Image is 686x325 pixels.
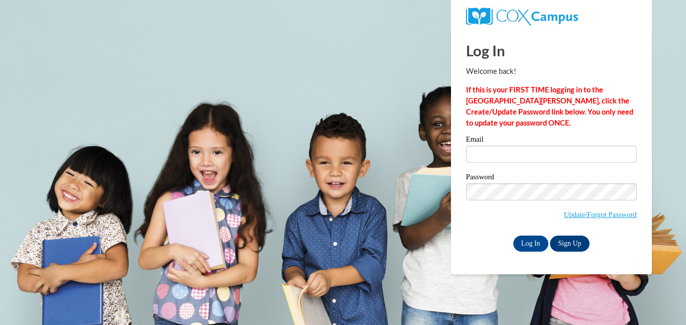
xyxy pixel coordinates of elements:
[564,210,637,219] a: Update/Forgot Password
[466,8,578,26] img: COX Campus
[466,85,633,127] strong: If this is your FIRST TIME logging in to the [GEOGRAPHIC_DATA][PERSON_NAME], click the Create/Upd...
[466,136,637,146] label: Email
[466,40,637,61] h1: Log In
[550,236,589,252] a: Sign Up
[466,12,578,20] a: COX Campus
[466,66,637,77] p: Welcome back!
[513,236,548,252] input: Log In
[466,173,637,183] label: Password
